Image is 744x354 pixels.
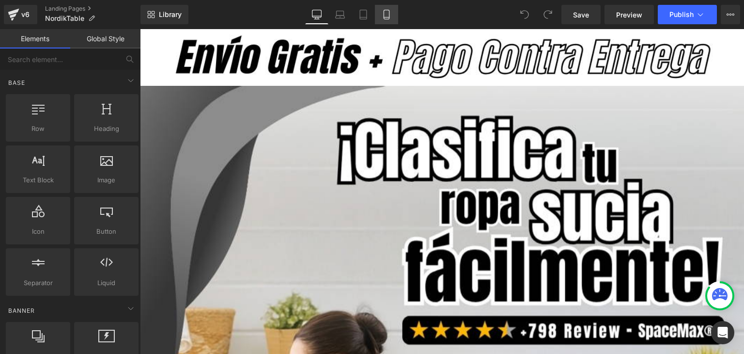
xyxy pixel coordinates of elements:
[140,5,188,24] a: New Library
[616,10,642,20] span: Preview
[77,278,136,288] span: Liquid
[19,8,31,21] div: v6
[77,226,136,237] span: Button
[573,10,589,20] span: Save
[9,175,67,185] span: Text Block
[604,5,654,24] a: Preview
[9,226,67,237] span: Icon
[669,11,694,18] span: Publish
[45,5,140,13] a: Landing Pages
[159,10,182,19] span: Library
[352,5,375,24] a: Tablet
[77,175,136,185] span: Image
[70,29,140,48] a: Global Style
[711,321,734,344] div: Open Intercom Messenger
[515,5,534,24] button: Undo
[375,5,398,24] a: Mobile
[721,5,740,24] button: More
[4,5,37,24] a: v6
[538,5,558,24] button: Redo
[77,124,136,134] span: Heading
[45,15,84,22] span: NordikTable
[7,78,26,87] span: Base
[7,306,36,315] span: Banner
[328,5,352,24] a: Laptop
[658,5,717,24] button: Publish
[305,5,328,24] a: Desktop
[9,278,67,288] span: Separator
[9,124,67,134] span: Row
